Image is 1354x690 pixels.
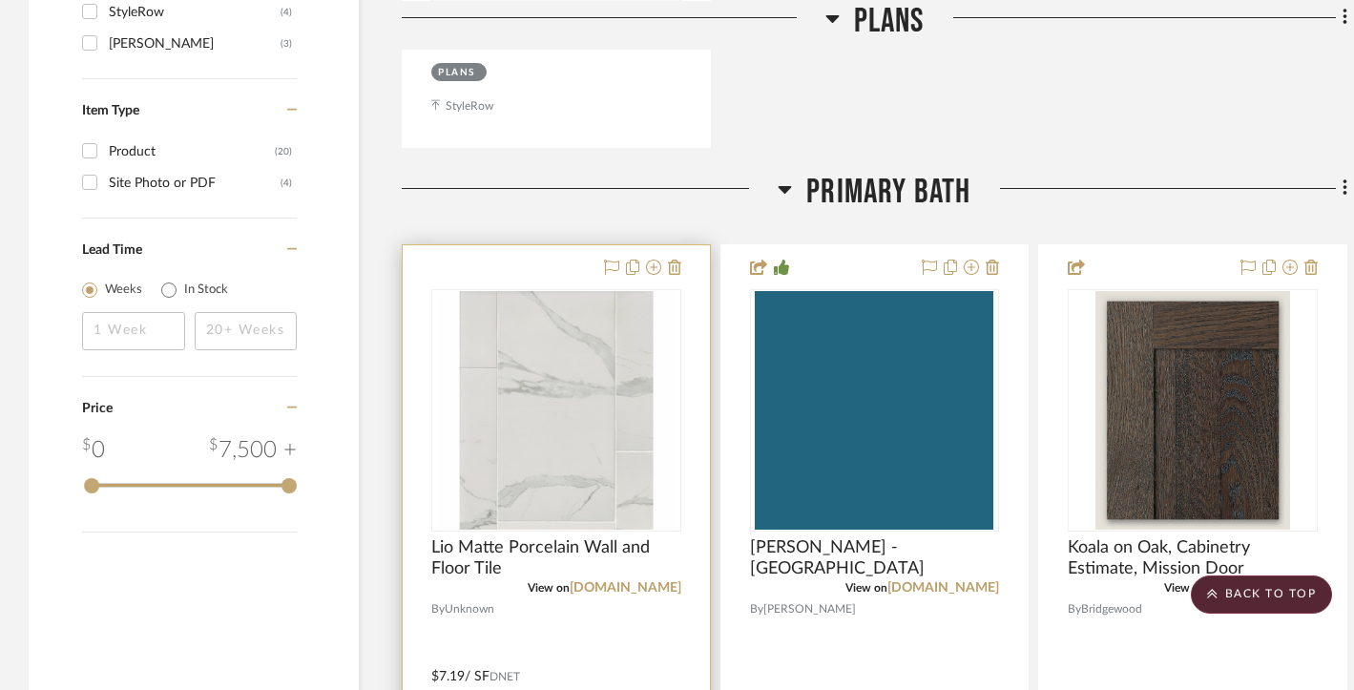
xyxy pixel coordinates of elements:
input: 20+ Weeks [195,312,298,350]
div: (3) [281,29,292,59]
img: Koala on Oak, Cabinetry Estimate, Mission Door [1095,291,1290,530]
span: Lio Matte Porcelain Wall and Floor Tile [431,537,681,579]
span: Price [82,402,113,415]
span: View on [528,582,570,594]
div: 0 [751,290,999,531]
span: Bridgewood [1081,600,1142,618]
div: 0 [82,433,105,468]
a: [DOMAIN_NAME] [887,581,999,595]
span: View on [845,582,887,594]
span: [PERSON_NAME] - [GEOGRAPHIC_DATA] [750,537,1000,579]
span: [PERSON_NAME] [763,600,856,618]
div: Product [109,136,275,167]
span: Koala on Oak, Cabinetry Estimate, Mission Door [1068,537,1318,579]
div: 0 [432,290,680,531]
a: [DOMAIN_NAME] [570,581,681,595]
span: Item Type [82,104,139,117]
label: In Stock [184,281,228,300]
span: By [431,600,445,618]
span: View on [1164,582,1206,594]
img: Lio Matte Porcelain Wall and Floor Tile [437,291,676,530]
span: Lead Time [82,243,142,257]
span: Primary Bath [806,172,970,213]
div: 7,500 + [209,433,297,468]
label: Weeks [105,281,142,300]
span: By [1068,600,1081,618]
span: Unknown [445,600,494,618]
div: Site Photo or PDF [109,168,281,199]
img: Sherwin WIlliams - Georgian Bay [755,291,993,530]
span: By [750,600,763,618]
div: [PERSON_NAME] [109,29,281,59]
div: Plans [438,66,475,80]
div: (20) [275,136,292,167]
div: (4) [281,168,292,199]
input: 1 Week [82,312,185,350]
scroll-to-top-button: BACK TO TOP [1191,575,1332,614]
